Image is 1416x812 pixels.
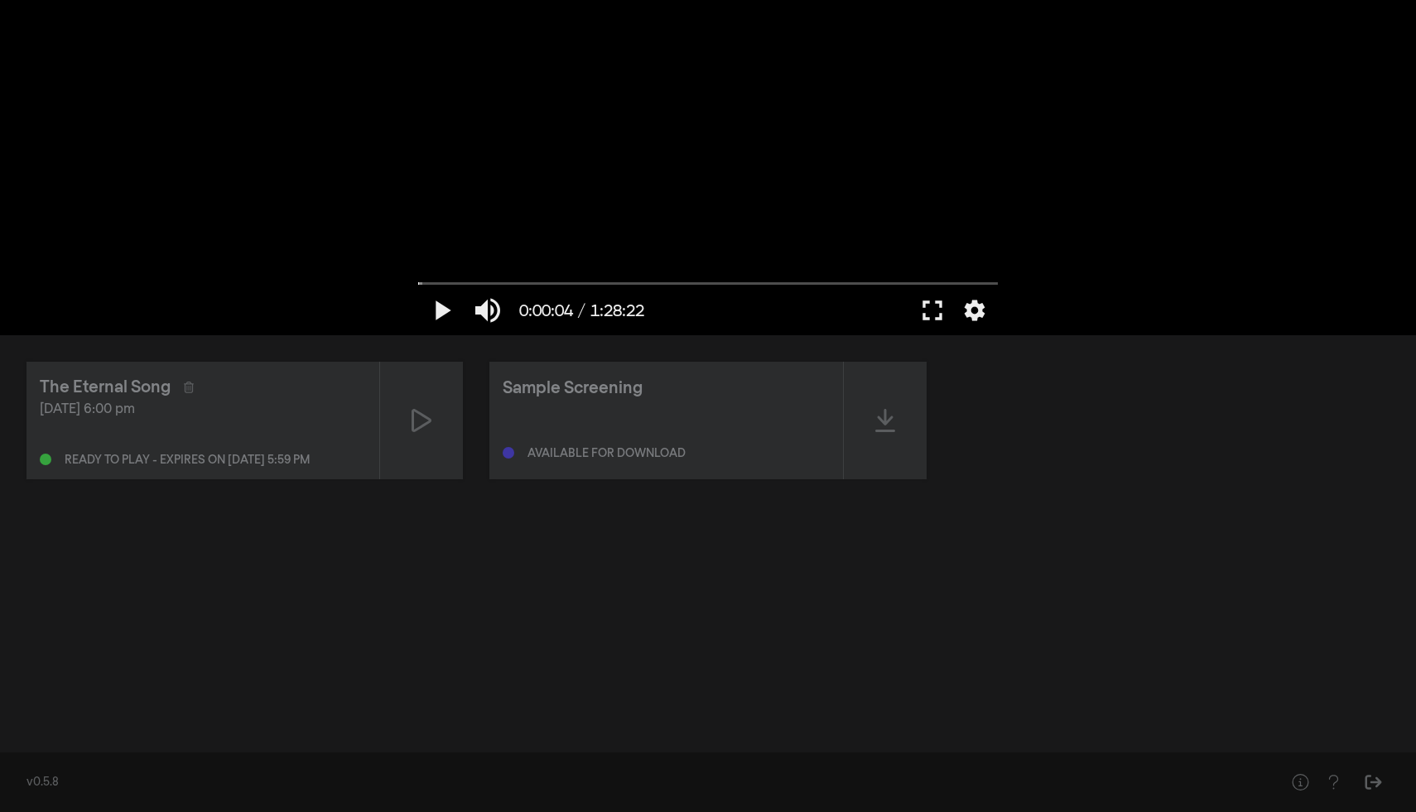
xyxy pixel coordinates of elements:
[956,286,994,335] button: More settings
[1356,766,1390,799] button: Sign Out
[40,375,171,400] div: The Eternal Song
[40,400,366,420] div: [DATE] 6:00 pm
[418,286,465,335] button: Play
[65,454,310,466] div: Ready to play - expires on [DATE] 5:59 pm
[465,286,511,335] button: Mute
[1284,766,1317,799] button: Help
[527,448,686,459] div: Available for download
[909,286,956,335] button: Full screen
[511,286,653,335] button: 0:00:04 / 1:28:22
[503,376,643,401] div: Sample Screening
[1317,766,1350,799] button: Help
[26,774,1250,791] div: v0.5.8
